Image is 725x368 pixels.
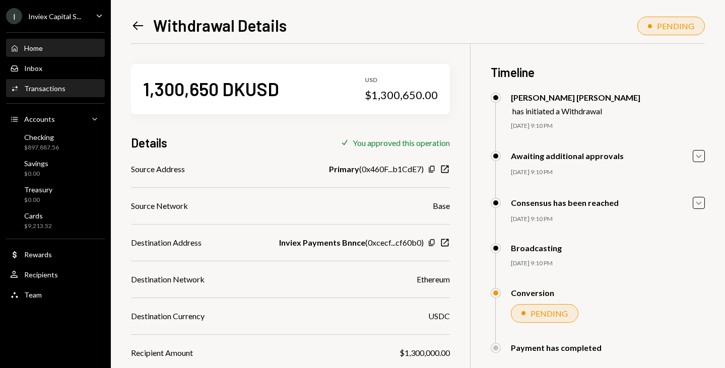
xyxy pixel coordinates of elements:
a: Checking$897,887.56 [6,130,105,154]
div: Base [433,200,450,212]
div: Destination Currency [131,310,205,322]
div: Savings [24,159,48,168]
a: Recipients [6,265,105,283]
div: Awaiting additional approvals [511,151,624,161]
div: Ethereum [417,273,450,285]
div: I [6,8,22,24]
div: Transactions [24,84,65,93]
div: Destination Network [131,273,205,285]
div: [DATE] 9:10 PM [511,215,705,224]
div: Home [24,44,43,52]
a: Treasury$0.00 [6,182,105,206]
div: Cards [24,211,52,220]
div: Checking [24,133,59,141]
div: Treasury [24,185,52,194]
div: $0.00 [24,170,48,178]
div: [PERSON_NAME] [PERSON_NAME] [511,93,640,102]
div: Source Address [131,163,185,175]
div: [DATE] 9:10 PM [511,122,705,130]
a: Transactions [6,79,105,97]
div: Consensus has been reached [511,198,619,207]
div: Inbox [24,64,42,72]
div: $897,887.56 [24,143,59,152]
div: USD [365,76,438,85]
div: Source Network [131,200,188,212]
b: Primary [329,163,359,175]
div: PENDING [531,309,568,318]
div: $0.00 [24,196,52,204]
div: $9,213.52 [24,222,52,231]
div: $1,300,000.00 [400,347,450,359]
b: Inviex Payments Bnnce [279,237,365,249]
div: Accounts [24,115,55,123]
div: Destination Address [131,237,202,249]
div: [DATE] 9:10 PM [511,259,705,268]
a: Home [6,39,105,57]
a: Accounts [6,110,105,128]
a: Inbox [6,59,105,77]
div: has initiated a Withdrawal [512,106,640,116]
div: Payment has completed [511,343,602,352]
div: $1,300,650.00 [365,88,438,102]
div: Inviex Capital S... [28,12,81,21]
a: Rewards [6,245,105,263]
div: USDC [428,310,450,322]
div: ( 0x460F...b1CdE7 ) [329,163,424,175]
h3: Details [131,134,167,151]
a: Savings$0.00 [6,156,105,180]
div: PENDING [657,21,694,31]
a: Team [6,285,105,304]
div: Recipient Amount [131,347,193,359]
div: [DATE] 9:10 PM [511,168,705,177]
div: ( 0xcecf...cf60b0 ) [279,237,424,249]
div: 1,300,650 DKUSD [143,78,279,100]
h1: Withdrawal Details [153,15,287,35]
div: Rewards [24,250,52,259]
div: Broadcasting [511,243,562,253]
div: Recipients [24,270,58,279]
a: Cards$9,213.52 [6,208,105,233]
h3: Timeline [491,64,705,81]
div: Conversion [511,288,554,298]
div: Team [24,290,42,299]
div: You approved this operation [353,138,450,148]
